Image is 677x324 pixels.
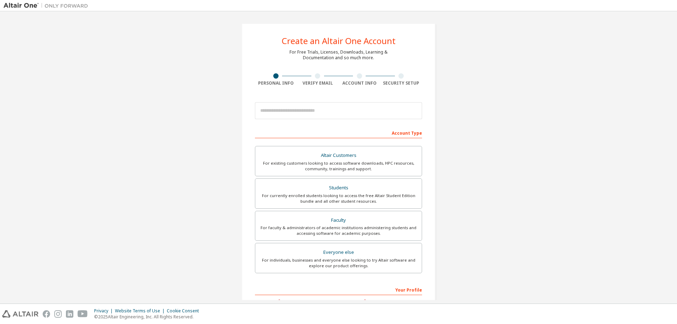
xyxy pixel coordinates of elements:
p: © 2025 Altair Engineering, Inc. All Rights Reserved. [94,314,203,320]
img: Altair One [4,2,92,9]
div: For currently enrolled students looking to access the free Altair Student Edition bundle and all ... [260,193,417,204]
div: Website Terms of Use [115,308,167,314]
img: altair_logo.svg [2,310,38,318]
div: Your Profile [255,284,422,295]
div: Account Info [338,80,380,86]
div: Altair Customers [260,151,417,160]
div: Account Type [255,127,422,138]
div: Everyone else [260,247,417,257]
div: Create an Altair One Account [282,37,396,45]
label: First Name [255,299,336,304]
div: Personal Info [255,80,297,86]
div: Students [260,183,417,193]
div: Verify Email [297,80,339,86]
img: facebook.svg [43,310,50,318]
div: Security Setup [380,80,422,86]
div: For Free Trials, Licenses, Downloads, Learning & Documentation and so much more. [289,49,388,61]
img: instagram.svg [54,310,62,318]
div: Faculty [260,215,417,225]
img: linkedin.svg [66,310,73,318]
div: Cookie Consent [167,308,203,314]
img: youtube.svg [78,310,88,318]
div: Privacy [94,308,115,314]
label: Last Name [341,299,422,304]
div: For existing customers looking to access software downloads, HPC resources, community, trainings ... [260,160,417,172]
div: For individuals, businesses and everyone else looking to try Altair software and explore our prod... [260,257,417,269]
div: For faculty & administrators of academic institutions administering students and accessing softwa... [260,225,417,236]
